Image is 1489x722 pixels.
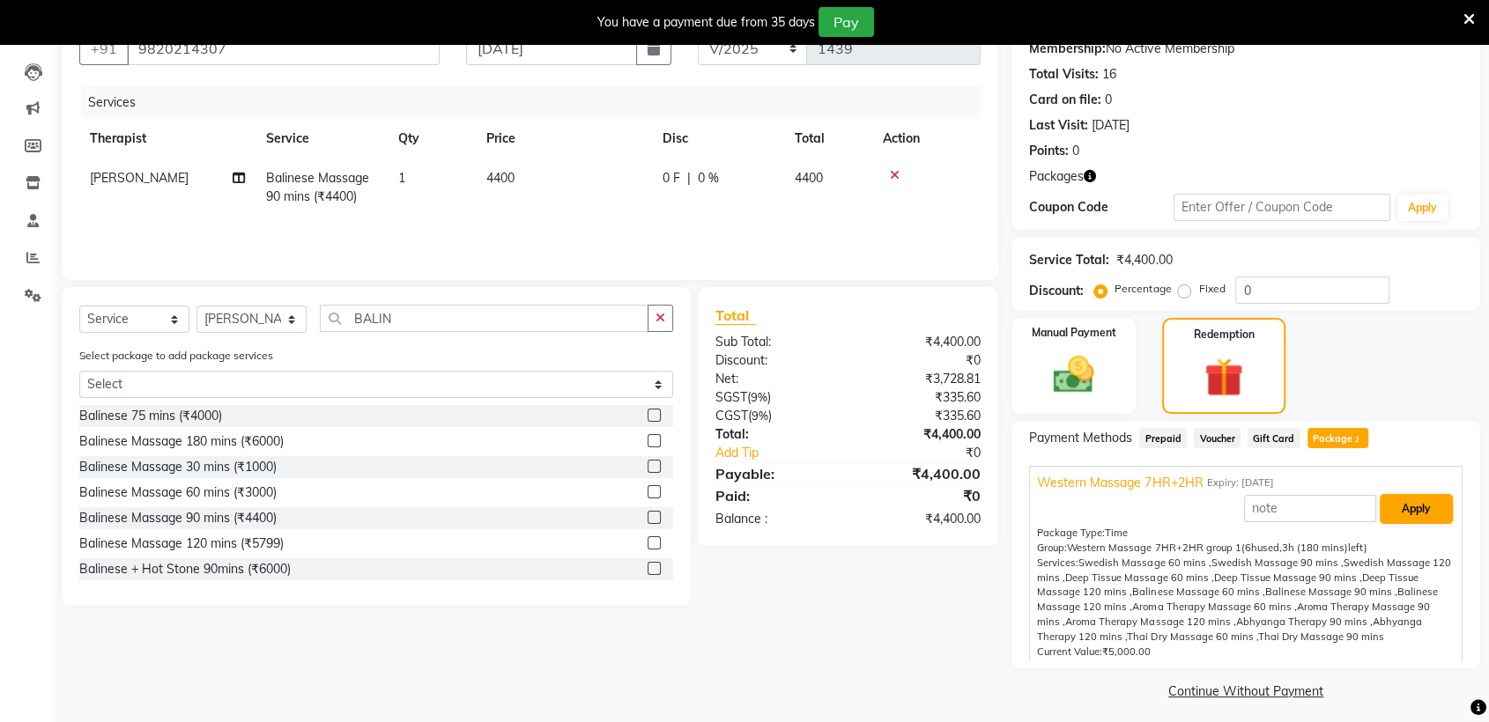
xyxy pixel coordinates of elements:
label: Select package to add package services [79,348,273,364]
span: Time [1105,527,1128,539]
span: Package Type: [1037,527,1105,539]
input: Enter Offer / Coupon Code [1174,194,1390,221]
span: [PERSON_NAME] [90,170,189,186]
span: Abhyanga Therapy 90 mins , [1235,615,1372,628]
div: ( ) [702,388,848,407]
span: Current Value: [1037,645,1102,658]
input: Search or Scan [320,305,648,332]
div: ( ) [702,407,848,425]
div: [DATE] [1092,116,1130,135]
th: Qty [388,119,476,158]
input: note [1244,495,1376,522]
div: Balinese Massage 120 mins (₹5799) [79,534,284,553]
div: No Active Membership [1029,40,1463,58]
div: You have a payment due from 35 days [597,13,815,32]
span: Thai Dry Massage 90 mins [1257,630,1383,643]
span: 1 [398,170,405,186]
span: Swedish Massage 90 mins , [1211,556,1343,569]
span: Swedish Massage 120 mins , [1037,556,1450,584]
img: _gift.svg [1192,353,1256,402]
th: Therapist [79,119,256,158]
span: (6h [1241,541,1256,554]
div: ₹335.60 [848,407,995,425]
span: SGST [715,389,747,405]
div: Balinese Massage 90 mins (₹4400) [79,509,277,527]
span: Western Massage 7HR+2HR group 1 [1067,541,1241,554]
div: Balinese Massage 60 mins (₹3000) [79,483,277,502]
span: Deep Tissue Massage 120 mins , [1037,571,1418,599]
label: Percentage [1115,281,1171,297]
span: CGST [715,408,748,424]
div: Discount: [702,351,848,370]
span: Deep Tissue Massage 60 mins , [1065,571,1213,584]
div: Points: [1029,142,1069,160]
div: Services [81,86,994,119]
span: 9% [751,390,767,404]
div: Balinese 75 mins (₹4000) [79,407,222,425]
a: Continue Without Payment [1015,682,1477,701]
div: Discount: [1029,282,1084,300]
th: Service [256,119,388,158]
span: Expiry: [DATE] [1206,475,1273,490]
span: Thai Dry Massage 60 mins , [1127,630,1257,643]
div: Card on file: [1029,91,1101,109]
span: used, left) [1067,541,1367,554]
div: Membership: [1029,40,1106,58]
button: Apply [1397,195,1448,221]
span: Western Massage 7HR+2HR [1037,474,1203,492]
button: Pay [819,7,874,37]
div: ₹4,400.00 [848,463,995,484]
span: Gift Card [1248,428,1300,448]
span: Total [715,306,756,325]
th: Disc [652,119,784,158]
span: 4400 [486,170,515,186]
span: 2 [1352,435,1362,446]
div: Total: [702,425,848,444]
span: 0 % [698,169,719,188]
span: Payment Methods [1029,429,1132,447]
div: 0 [1105,91,1112,109]
span: Balinese Massage 90 mins , [1264,586,1396,598]
span: Deep Tissue Massage 90 mins , [1213,571,1361,584]
span: Abhyanga Therapy 120 mins , [1037,615,1421,643]
div: Payable: [702,463,848,484]
div: Sub Total: [702,333,848,351]
a: Add Tip [702,444,872,462]
div: Net: [702,370,848,388]
div: Paid: [702,485,848,506]
div: ₹4,400.00 [848,425,995,444]
button: Apply [1380,494,1453,524]
input: Search by Name/Mobile/Email/Code [127,32,440,65]
th: Price [476,119,652,158]
div: ₹0 [872,444,994,462]
div: Balance : [702,510,848,528]
span: 0 F [663,169,680,188]
div: Service Total: [1029,251,1109,269]
span: Voucher [1194,428,1241,448]
div: ₹0 [848,351,995,370]
div: Balinese Massage 30 mins (₹1000) [79,458,277,476]
div: Balinese Massage 180 mins (₹6000) [79,432,284,451]
div: 0 [1072,142,1079,160]
span: Aroma Therapy Massage 60 mins , [1132,600,1296,613]
div: ₹4,400.00 [848,510,995,528]
span: Swedish Massage 60 mins , [1078,556,1211,569]
div: ₹4,400.00 [848,333,995,351]
div: ₹0 [848,485,995,506]
label: Manual Payment [1032,325,1116,341]
span: Aroma Therapy Massage 120 mins , [1065,615,1235,628]
span: ₹5,000.00 [1102,645,1151,658]
th: Action [872,119,981,158]
span: Prepaid [1139,428,1187,448]
th: Total [784,119,872,158]
span: | [687,169,691,188]
div: 16 [1102,65,1116,84]
span: 4400 [795,170,823,186]
div: Last Visit: [1029,116,1088,135]
span: Balinese Massage 90 mins (₹4400) [266,170,369,204]
div: ₹3,728.81 [848,370,995,388]
div: Total Visits: [1029,65,1099,84]
div: ₹4,400.00 [1116,251,1172,269]
div: Coupon Code [1029,198,1174,217]
span: 9% [752,409,768,423]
